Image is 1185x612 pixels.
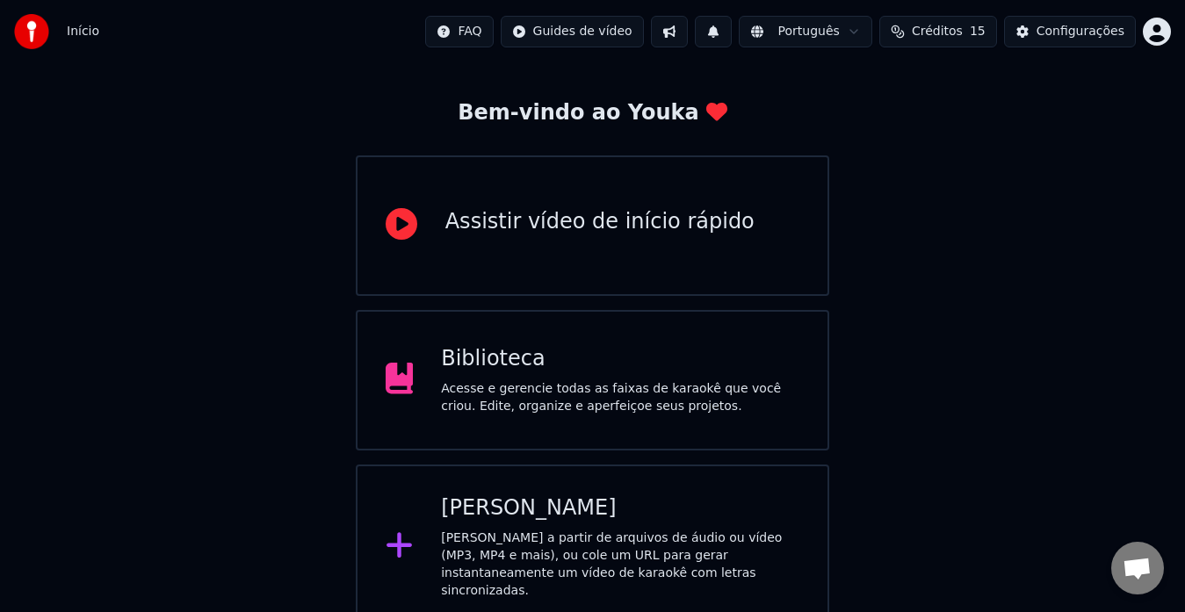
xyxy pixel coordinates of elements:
[1004,16,1136,47] button: Configurações
[1111,542,1164,594] a: Bate-papo aberto
[441,380,799,415] div: Acesse e gerencie todas as faixas de karaokê que você criou. Edite, organize e aperfeiçoe seus pr...
[970,23,986,40] span: 15
[441,345,799,373] div: Biblioteca
[879,16,997,47] button: Créditos15
[441,494,799,522] div: [PERSON_NAME]
[67,23,99,40] span: Início
[912,23,963,40] span: Créditos
[14,14,49,49] img: youka
[67,23,99,40] nav: breadcrumb
[1037,23,1124,40] div: Configurações
[441,529,799,600] div: [PERSON_NAME] a partir de arquivos de áudio ou vídeo (MP3, MP4 e mais), ou cole um URL para gerar...
[445,208,755,236] div: Assistir vídeo de início rápido
[425,16,493,47] button: FAQ
[458,99,726,127] div: Bem-vindo ao Youka
[501,16,644,47] button: Guides de vídeo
